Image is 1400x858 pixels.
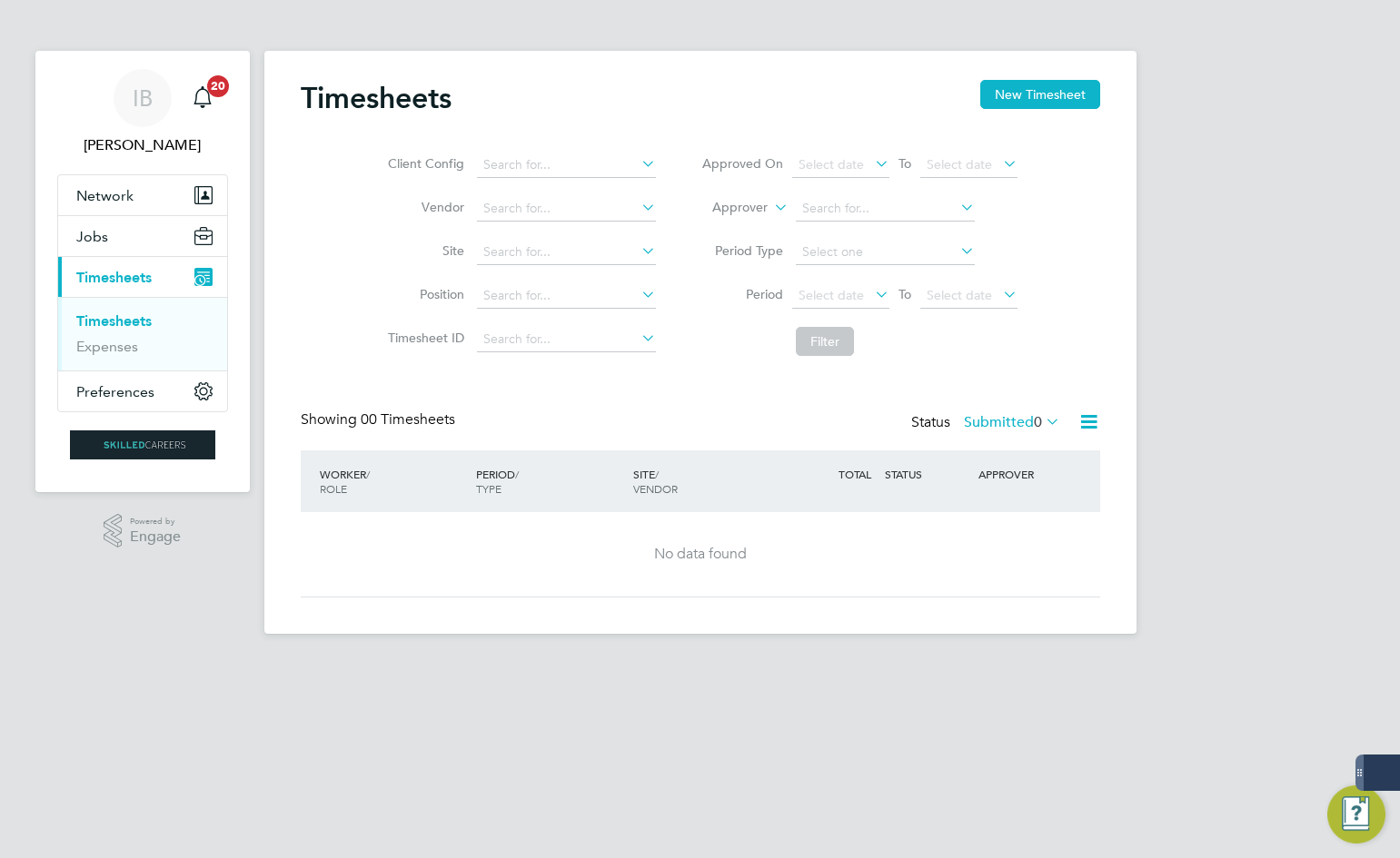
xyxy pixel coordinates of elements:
input: Search for... [477,196,656,222]
span: To [893,152,917,175]
span: TYPE [476,481,501,496]
button: Jobs [58,216,227,256]
span: / [655,467,659,481]
a: 20 [184,69,221,127]
input: Search for... [477,240,656,265]
label: Timesheet ID [382,330,464,346]
span: Select date [927,287,992,303]
input: Select one [796,240,975,265]
label: Period [701,286,783,302]
nav: Main navigation [35,51,250,492]
label: Vendor [382,199,464,215]
label: Position [382,286,464,302]
a: Go to home page [57,430,228,459]
button: Filter [796,327,854,356]
label: Client Config [382,155,464,172]
label: Approver [686,199,768,217]
input: Search for... [796,196,975,222]
input: Search for... [477,327,656,352]
span: ROLE [320,481,347,496]
a: Timesheets [76,312,152,330]
span: Engage [130,529,181,545]
div: APPROVER [974,458,1068,490]
span: / [366,467,370,481]
input: Search for... [477,283,656,309]
div: Timesheets [58,297,227,370]
div: Showing [301,410,459,429]
span: Select date [799,287,864,303]
span: Preferences [76,383,154,400]
div: STATUS [880,458,975,490]
label: Approved On [701,155,783,172]
span: Isabelle Blackhall [57,134,228,156]
label: Submitted [964,413,1060,431]
span: 00 Timesheets [361,410,455,429]
div: WORKER [315,458,472,505]
img: skilledcareers-logo-retina.png [70,430,215,459]
a: IB[PERSON_NAME] [57,69,228,156]
div: No data found [319,545,1082,564]
label: Site [382,242,464,259]
span: IB [133,86,153,110]
a: Powered byEngage [104,514,181,548]
label: Period Type [701,242,783,259]
span: 20 [207,75,229,97]
a: Expenses [76,338,138,355]
span: Jobs [76,228,108,245]
button: Timesheets [58,257,227,297]
button: Engage Resource Center [1327,785,1385,843]
div: SITE [629,458,786,505]
div: Status [911,410,1064,436]
div: PERIOD [472,458,629,505]
span: Select date [799,156,864,173]
span: VENDOR [633,481,678,496]
span: Timesheets [76,269,152,286]
h2: Timesheets [301,80,452,116]
span: TOTAL [839,467,871,481]
input: Search for... [477,153,656,178]
button: Network [58,175,227,215]
span: 0 [1034,413,1042,431]
button: New Timesheet [980,80,1100,109]
span: Select date [927,156,992,173]
span: / [515,467,519,481]
span: Network [76,187,134,204]
button: Preferences [58,371,227,411]
span: To [893,282,917,306]
span: Powered by [130,514,181,529]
